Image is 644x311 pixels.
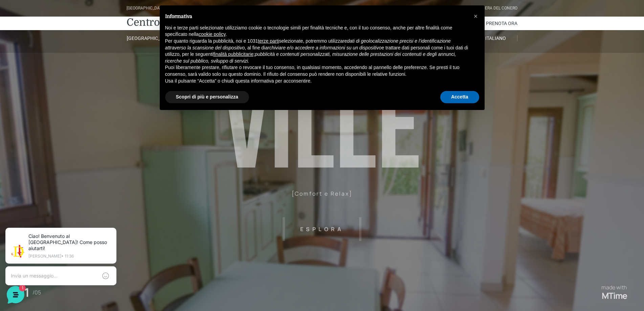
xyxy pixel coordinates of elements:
[258,38,279,45] button: terze parti
[20,227,32,233] p: Home
[88,217,130,233] button: Aiuto
[265,45,381,50] em: archiviare e/o accedere a informazioni su un dispositivo
[5,217,47,233] button: Home
[60,54,125,60] a: [DEMOGRAPHIC_DATA] tutto
[165,64,468,77] p: Puoi liberamente prestare, rifiutare o revocare il tuo consenso, in qualsiasi momento, accedendo ...
[28,65,111,72] span: [PERSON_NAME]
[486,17,517,30] a: Prenota Ora
[199,31,225,37] a: cookie policy
[440,91,479,103] button: Accetta
[59,227,77,233] p: Messaggi
[118,73,125,80] span: 1
[127,5,165,12] div: [GEOGRAPHIC_DATA]
[165,91,249,103] button: Scopri di più e personalizza
[32,14,115,32] p: Ciao! Benvenuto al [GEOGRAPHIC_DATA]! Come posso aiutarti!
[104,227,114,233] p: Aiuto
[165,51,456,64] em: pubblicità e contenuti personalizzati, misurazione delle prestazioni dei contenuti e degli annunc...
[15,127,111,134] input: Cerca un articolo...
[165,25,468,38] p: Noi e terze parti selezionate utilizziamo cookie o tecnologie simili per finalità tecniche e, con...
[44,89,100,95] span: Inizia una conversazione
[8,62,127,83] a: [PERSON_NAME]Ciao! Benvenuto al [GEOGRAPHIC_DATA]! Come posso aiutarti!1 s fa1
[11,85,125,99] button: Inizia una conversazione
[72,112,125,118] a: Apri Centro Assistenza
[5,285,26,305] iframe: Customerly Messenger Launcher
[15,25,28,39] img: light
[115,65,125,71] p: 1 s fa
[5,5,114,27] h2: Ciao da De Angelis Resort 👋
[478,5,517,12] div: Riviera Del Conero
[11,66,24,79] img: light
[5,30,114,43] p: La nostra missione è rendere la tua esperienza straordinaria!
[602,291,627,301] a: MTime
[474,35,517,41] a: Italiano
[32,35,115,39] p: [PERSON_NAME] • 11:36
[485,36,506,41] span: Italiano
[165,38,451,50] em: dati di geolocalizzazione precisi e l’identificazione attraverso la scansione del dispositivo
[68,217,72,221] span: 1
[213,51,253,58] button: finalità pubblicitarie
[165,14,468,19] h2: Informativa
[470,11,481,22] button: Chiudi questa informativa
[127,16,257,29] a: Centro Vacanze De Angelis
[47,217,89,233] button: 1Messaggi
[11,54,58,60] span: Le tue conversazioni
[165,38,468,64] p: Per quanto riguarda la pubblicità, noi e 1031 selezionate, potremmo utilizzare , al fine di e tra...
[127,35,170,41] a: [GEOGRAPHIC_DATA]
[28,73,111,80] p: Ciao! Benvenuto al [GEOGRAPHIC_DATA]! Come posso aiutarti!
[474,13,478,20] span: ×
[11,112,53,118] span: Trova una risposta
[165,78,468,85] p: Usa il pulsante “Accetta” o chiudi questa informativa per acconsentire.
